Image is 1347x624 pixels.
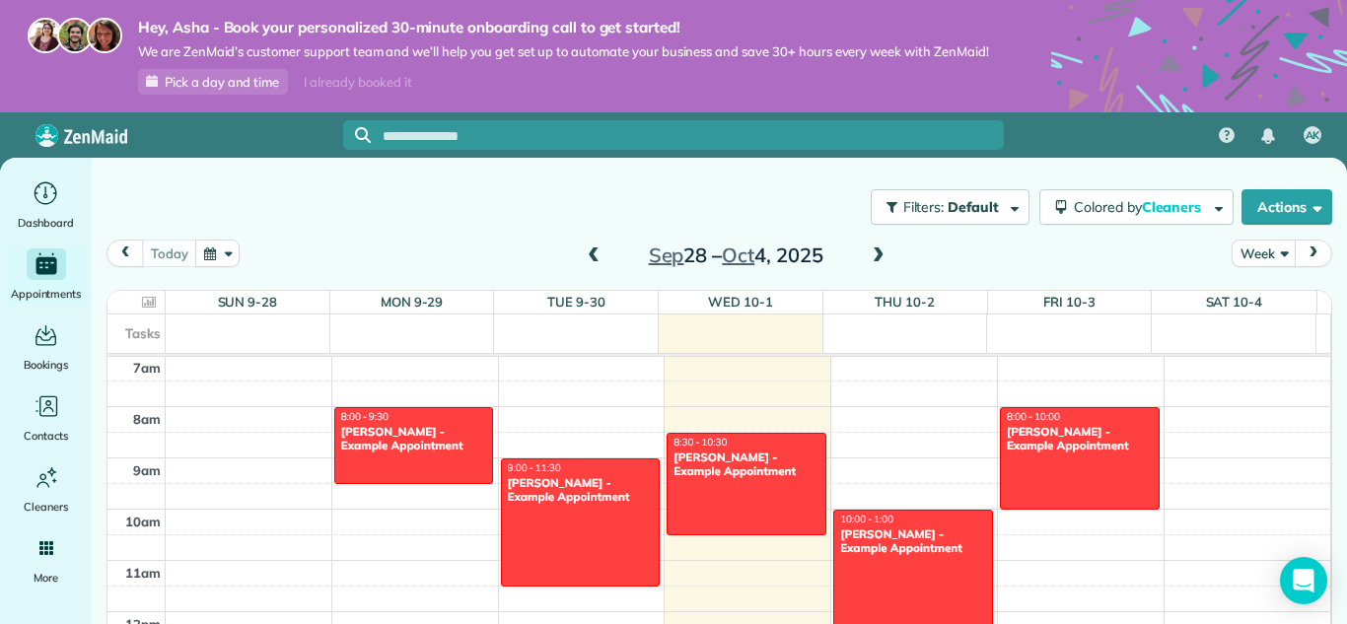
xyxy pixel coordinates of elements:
span: 10am [125,514,161,529]
a: Filters: Default [861,189,1029,225]
div: [PERSON_NAME] - Example Appointment [839,527,987,556]
a: Fri 10-3 [1043,294,1096,310]
span: Dashboard [18,213,74,233]
div: Open Intercom Messenger [1280,557,1327,604]
span: 8:00 - 10:00 [1007,410,1060,423]
strong: Hey, Asha - Book your personalized 30-minute onboarding call to get started! [138,18,989,37]
a: Tue 9-30 [547,294,605,310]
img: maria-72a9807cf96188c08ef61303f053569d2e2a8a1cde33d635c8a3ac13582a053d.jpg [28,18,63,53]
span: 8:30 - 10:30 [673,436,727,449]
span: 7am [133,360,161,376]
button: next [1295,240,1332,266]
span: 11am [125,565,161,581]
img: jorge-587dff0eeaa6aab1f244e6dc62b8924c3b6ad411094392a53c71c6c4a576187d.jpg [57,18,93,53]
button: Filters: Default [871,189,1029,225]
button: Colored byCleaners [1039,189,1234,225]
a: Sat 10-4 [1206,294,1263,310]
img: michelle-19f622bdf1676172e81f8f8fba1fb50e276960ebfe0243fe18214015130c80e4.jpg [87,18,122,53]
span: Filters: [903,198,945,216]
a: Pick a day and time [138,69,288,95]
button: prev [106,240,144,266]
span: Bookings [24,355,69,375]
span: More [34,568,58,588]
div: [PERSON_NAME] - Example Appointment [1006,425,1154,453]
button: today [142,240,196,266]
div: I already booked it [292,70,423,95]
a: Mon 9-29 [381,294,444,310]
nav: Main [1203,112,1347,158]
span: 8:00 - 9:30 [341,410,389,423]
span: Oct [722,243,754,267]
span: Colored by [1074,198,1208,216]
span: Contacts [24,426,68,446]
span: 10:00 - 1:00 [840,513,893,525]
a: Cleaners [8,461,84,517]
span: Tasks [125,325,161,341]
a: Thu 10-2 [875,294,935,310]
span: Pick a day and time [165,74,279,90]
a: Sun 9-28 [218,294,278,310]
span: 9:00 - 11:30 [508,461,561,474]
div: Notifications [1247,114,1289,158]
a: Contacts [8,390,84,446]
span: Sep [649,243,684,267]
a: Appointments [8,248,84,304]
button: Focus search [343,127,371,143]
span: Default [948,198,1000,216]
span: Cleaners [24,497,68,517]
a: Wed 10-1 [708,294,773,310]
span: Cleaners [1142,198,1205,216]
svg: Focus search [355,127,371,143]
div: [PERSON_NAME] - Example Appointment [340,425,488,453]
button: Week [1232,240,1296,266]
div: [PERSON_NAME] - Example Appointment [673,451,820,479]
a: Dashboard [8,177,84,233]
button: Actions [1241,189,1332,225]
span: Appointments [11,284,82,304]
div: [PERSON_NAME] - Example Appointment [507,476,655,505]
span: AK [1306,128,1320,144]
span: We are ZenMaid’s customer support team and we’ll help you get set up to automate your business an... [138,43,989,60]
h2: 28 – 4, 2025 [612,244,859,266]
a: Bookings [8,319,84,375]
span: 9am [133,462,161,478]
span: 8am [133,411,161,427]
